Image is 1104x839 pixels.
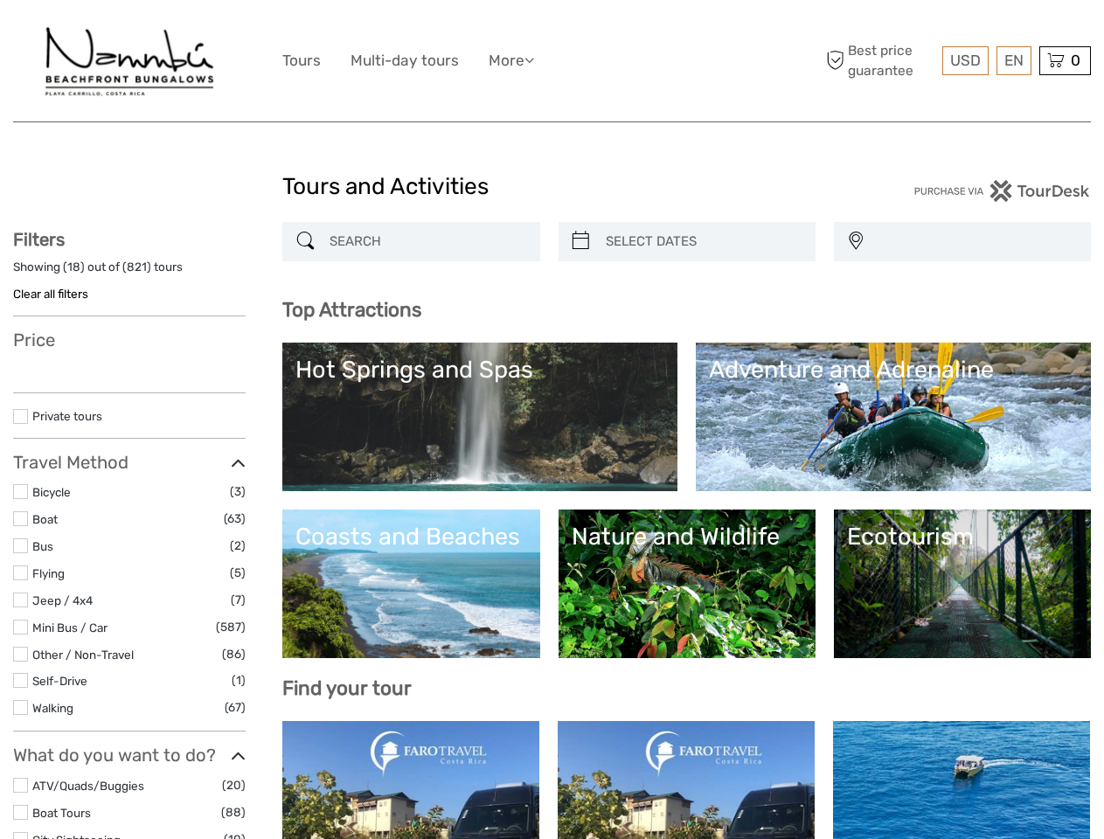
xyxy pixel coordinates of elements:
[32,779,144,793] a: ATV/Quads/Buggies
[32,701,73,715] a: Walking
[13,259,246,286] div: Showing ( ) out of ( ) tours
[295,356,664,384] div: Hot Springs and Spas
[847,523,1078,551] div: Ecotourism
[1068,52,1083,69] span: 0
[32,485,71,499] a: Bicycle
[709,356,1078,384] div: Adventure and Adrenaline
[230,482,246,502] span: (3)
[32,539,53,553] a: Bus
[282,173,822,201] h1: Tours and Activities
[67,259,80,275] label: 18
[230,563,246,583] span: (5)
[822,41,938,80] span: Best price guarantee
[709,356,1078,478] a: Adventure and Adrenaline
[13,452,246,473] h3: Travel Method
[216,617,246,637] span: (587)
[282,48,321,73] a: Tours
[231,590,246,610] span: (7)
[232,670,246,690] span: (1)
[127,259,147,275] label: 821
[913,180,1091,202] img: PurchaseViaTourDesk.png
[13,287,88,301] a: Clear all filters
[282,298,421,322] b: Top Attractions
[230,536,246,556] span: (2)
[323,226,531,257] input: SEARCH
[996,46,1031,75] div: EN
[32,409,102,423] a: Private tours
[599,226,807,257] input: SELECT DATES
[295,356,664,478] a: Hot Springs and Spas
[222,644,246,664] span: (86)
[489,48,534,73] a: More
[32,512,58,526] a: Boat
[13,329,246,350] h3: Price
[32,674,87,688] a: Self-Drive
[221,802,246,822] span: (88)
[225,697,246,718] span: (67)
[295,523,526,551] div: Coasts and Beaches
[32,566,65,580] a: Flying
[32,806,91,820] a: Boat Tours
[847,523,1078,645] a: Ecotourism
[40,13,219,108] img: Hotel Nammbú
[351,48,459,73] a: Multi-day tours
[282,676,412,700] b: Find your tour
[572,523,802,645] a: Nature and Wildlife
[572,523,802,551] div: Nature and Wildlife
[32,648,134,662] a: Other / Non-Travel
[224,509,246,529] span: (63)
[13,745,246,766] h3: What do you want to do?
[32,593,93,607] a: Jeep / 4x4
[950,52,981,69] span: USD
[222,775,246,795] span: (20)
[295,523,526,645] a: Coasts and Beaches
[13,229,65,250] strong: Filters
[32,621,108,634] a: Mini Bus / Car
